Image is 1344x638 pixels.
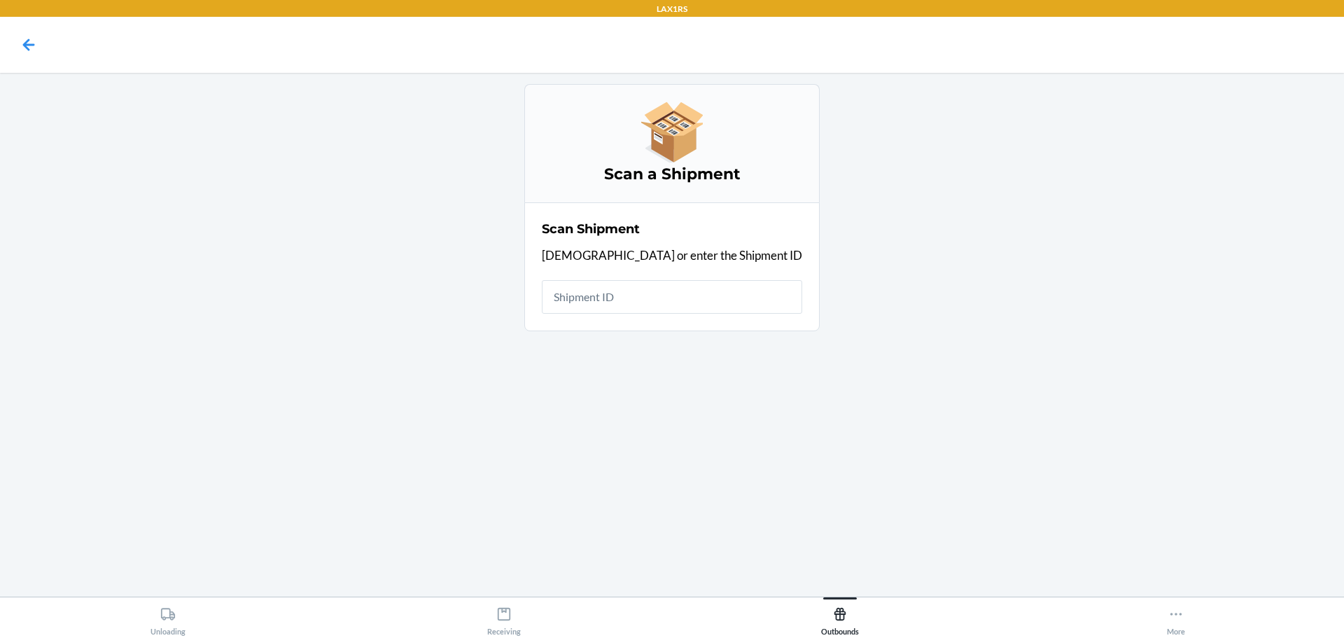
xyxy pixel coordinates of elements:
h3: Scan a Shipment [542,163,802,186]
p: [DEMOGRAPHIC_DATA] or enter the Shipment ID [542,247,802,265]
div: Outbounds [821,601,859,636]
h2: Scan Shipment [542,220,640,238]
input: Shipment ID [542,280,802,314]
div: Receiving [487,601,521,636]
div: Unloading [150,601,185,636]
div: More [1167,601,1185,636]
button: Receiving [336,597,672,636]
button: Outbounds [672,597,1008,636]
p: LAX1RS [657,3,687,15]
button: More [1008,597,1344,636]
